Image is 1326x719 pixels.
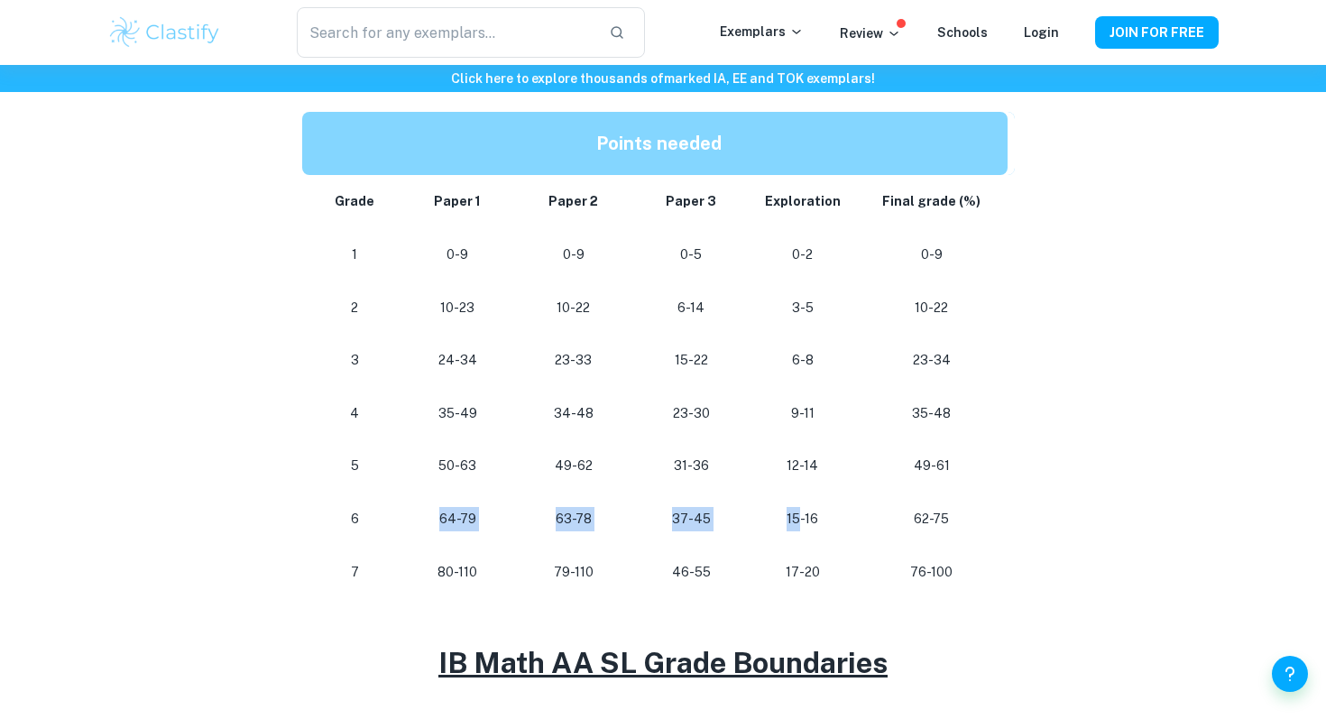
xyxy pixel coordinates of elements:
[548,194,598,208] strong: Paper 2
[415,348,501,373] p: 24-34
[324,243,386,267] p: 1
[434,194,481,208] strong: Paper 1
[1272,656,1308,692] button: Help and Feedback
[415,401,501,426] p: 35-49
[647,401,736,426] p: 23-30
[415,243,501,267] p: 0-9
[765,560,841,585] p: 17-20
[529,401,618,426] p: 34-48
[324,401,386,426] p: 4
[1095,16,1219,49] button: JOIN FOR FREE
[324,454,386,478] p: 5
[647,507,736,531] p: 37-45
[335,194,374,208] strong: Grade
[765,243,841,267] p: 0-2
[870,560,994,585] p: 76-100
[415,454,501,478] p: 50-63
[882,194,981,208] strong: Final grade (%)
[870,348,994,373] p: 23-34
[1024,25,1059,40] a: Login
[415,507,501,531] p: 64-79
[297,7,594,58] input: Search for any exemplars...
[415,560,501,585] p: 80-110
[720,22,804,41] p: Exemplars
[666,194,716,208] strong: Paper 3
[324,507,386,531] p: 6
[438,646,888,679] u: IB Math AA SL Grade Boundaries
[870,507,994,531] p: 62-75
[324,560,386,585] p: 7
[840,23,901,43] p: Review
[529,560,618,585] p: 79-110
[324,348,386,373] p: 3
[870,243,994,267] p: 0-9
[107,14,222,51] img: Clastify logo
[765,401,841,426] p: 9-11
[529,296,618,320] p: 10-22
[324,296,386,320] p: 2
[870,401,994,426] p: 35-48
[596,133,722,154] strong: Points needed
[870,296,994,320] p: 10-22
[647,348,736,373] p: 15-22
[415,296,501,320] p: 10-23
[529,348,618,373] p: 23-33
[870,454,994,478] p: 49-61
[765,507,841,531] p: 15-16
[647,296,736,320] p: 6-14
[765,454,841,478] p: 12-14
[529,243,618,267] p: 0-9
[937,25,988,40] a: Schools
[647,454,736,478] p: 31-36
[647,560,736,585] p: 46-55
[529,454,618,478] p: 49-62
[4,69,1322,88] h6: Click here to explore thousands of marked IA, EE and TOK exemplars !
[765,194,841,208] strong: Exploration
[529,507,618,531] p: 63-78
[647,243,736,267] p: 0-5
[765,348,841,373] p: 6-8
[765,296,841,320] p: 3-5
